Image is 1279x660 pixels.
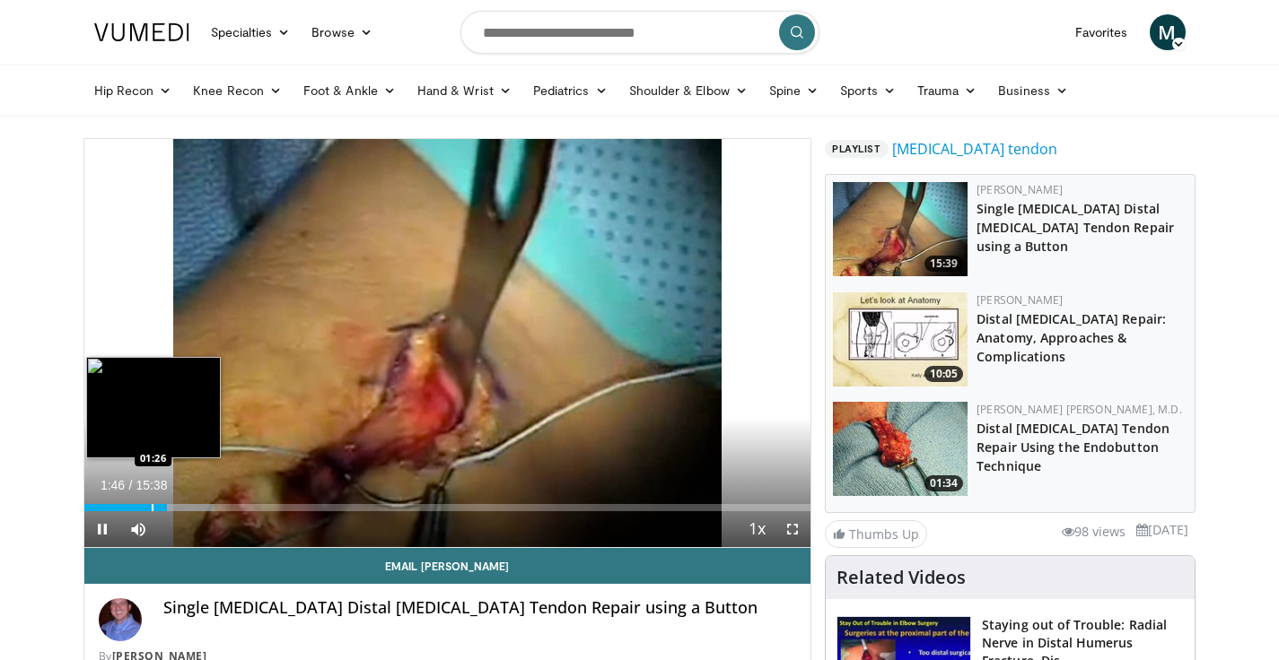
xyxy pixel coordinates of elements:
[833,182,968,276] a: 15:39
[84,504,811,511] div: Progress Bar
[739,511,775,547] button: Playback Rate
[182,73,293,109] a: Knee Recon
[101,478,125,492] span: 1:46
[301,14,383,50] a: Browse
[120,511,156,547] button: Mute
[833,182,968,276] img: king_0_3.png.150x105_q85_crop-smart_upscale.jpg
[987,73,1079,109] a: Business
[407,73,522,109] a: Hand & Wrist
[892,138,1057,160] a: [MEDICAL_DATA] tendon
[1150,14,1186,50] a: M
[84,139,811,548] video-js: Video Player
[829,73,907,109] a: Sports
[833,402,968,496] a: 01:34
[977,310,1166,365] a: Distal [MEDICAL_DATA] Repair: Anatomy, Approaches & Complications
[833,402,968,496] img: leland_3.png.150x105_q85_crop-smart_upscale.jpg
[758,73,829,109] a: Spine
[833,292,968,386] a: 10:05
[924,475,963,491] span: 01:34
[924,366,963,382] span: 10:05
[1136,520,1188,540] li: [DATE]
[460,11,819,54] input: Search topics, interventions
[618,73,758,109] a: Shoulder & Elbow
[522,73,618,109] a: Pediatrics
[907,73,988,109] a: Trauma
[837,567,966,588] h4: Related Videos
[977,402,1182,417] a: [PERSON_NAME] [PERSON_NAME], M.D.
[1062,522,1126,542] li: 98 views
[977,420,1169,474] a: Distal [MEDICAL_DATA] Tendon Repair Using the Endobutton Technique
[977,200,1174,255] a: Single [MEDICAL_DATA] Distal [MEDICAL_DATA] Tendon Repair using a Button
[136,478,167,492] span: 15:38
[99,598,142,641] img: Avatar
[84,548,811,584] a: Email [PERSON_NAME]
[163,598,797,618] h4: Single [MEDICAL_DATA] Distal [MEDICAL_DATA] Tendon Repair using a Button
[977,182,1063,197] a: [PERSON_NAME]
[86,357,221,458] img: image.jpeg
[129,478,133,492] span: /
[775,511,810,547] button: Fullscreen
[200,14,302,50] a: Specialties
[924,256,963,272] span: 15:39
[1064,14,1139,50] a: Favorites
[833,292,968,386] img: 90401_0000_3.png.150x105_q85_crop-smart_upscale.jpg
[977,292,1063,308] a: [PERSON_NAME]
[825,520,927,548] a: Thumbs Up
[825,140,888,158] span: Playlist
[83,73,183,109] a: Hip Recon
[94,23,189,41] img: VuMedi Logo
[293,73,407,109] a: Foot & Ankle
[84,511,120,547] button: Pause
